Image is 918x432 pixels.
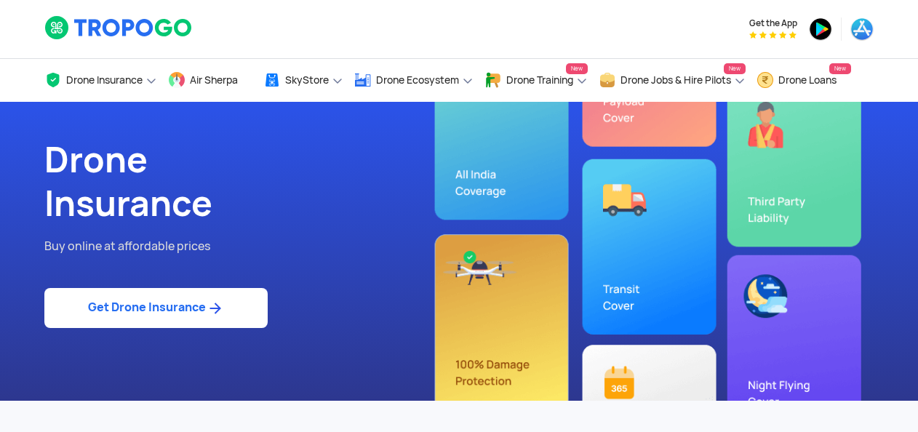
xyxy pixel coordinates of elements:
[66,74,143,86] span: Drone Insurance
[263,59,343,102] a: SkyStore
[44,237,448,256] p: Buy online at affordable prices
[484,59,588,102] a: Drone TrainingNew
[506,74,573,86] span: Drone Training
[850,17,874,41] img: ic_appstore.png
[354,59,474,102] a: Drone Ecosystem
[206,300,224,317] img: ic_arrow_forward_blue.svg
[757,59,851,102] a: Drone LoansNew
[599,59,746,102] a: Drone Jobs & Hire PilotsNew
[168,59,252,102] a: Air Sherpa
[724,63,746,74] span: New
[44,59,157,102] a: Drone Insurance
[44,288,268,328] a: Get Drone Insurance
[44,138,448,225] h1: Drone Insurance
[376,74,459,86] span: Drone Ecosystem
[566,63,588,74] span: New
[620,74,731,86] span: Drone Jobs & Hire Pilots
[829,63,851,74] span: New
[749,31,797,39] img: App Raking
[749,17,797,29] span: Get the App
[190,74,238,86] span: Air Sherpa
[44,15,193,40] img: logoHeader.svg
[778,74,837,86] span: Drone Loans
[809,17,832,41] img: ic_playstore.png
[285,74,329,86] span: SkyStore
